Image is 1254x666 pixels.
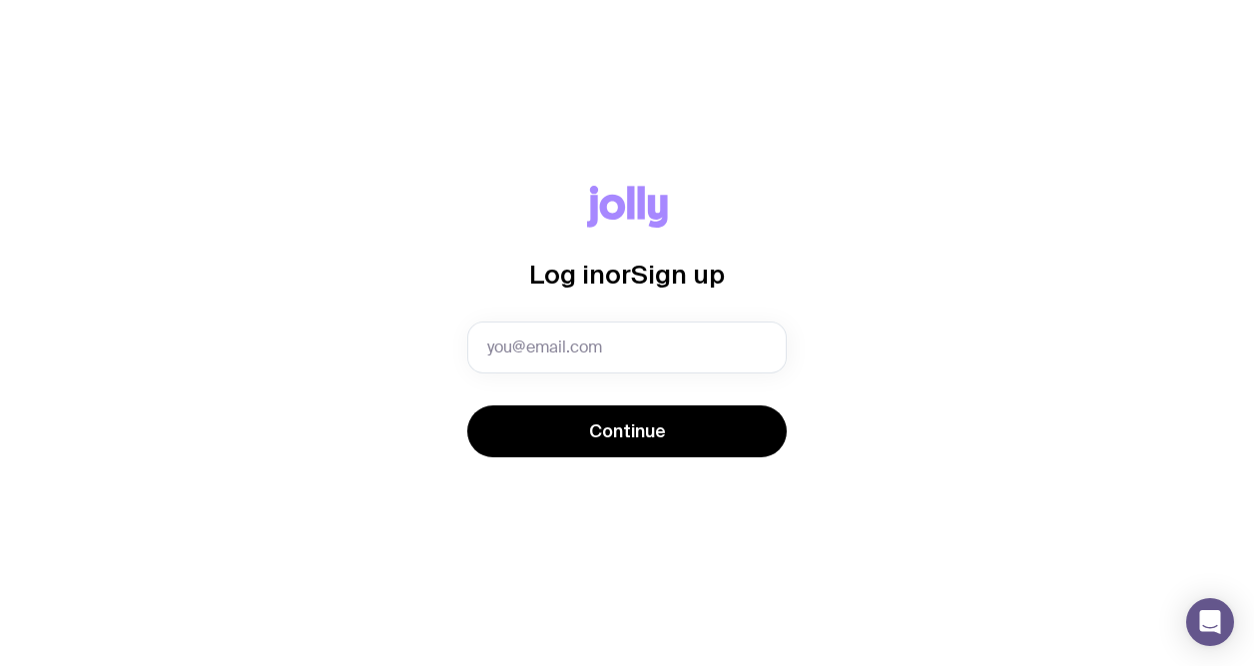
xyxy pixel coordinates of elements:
button: Continue [467,405,787,457]
input: you@email.com [467,322,787,373]
span: or [605,260,631,289]
div: Open Intercom Messenger [1186,598,1234,646]
span: Continue [589,419,666,443]
span: Log in [529,260,605,289]
span: Sign up [631,260,725,289]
